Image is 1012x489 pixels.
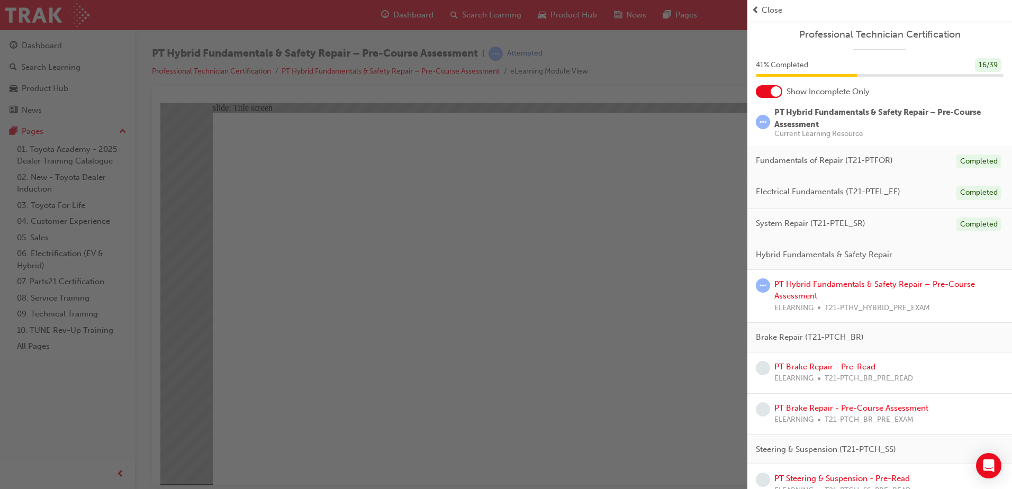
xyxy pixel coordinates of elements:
a: PT Brake Repair - Pre-Read [774,362,875,372]
span: Fundamentals of Repair (T21-PTFOR) [756,155,893,167]
span: Close [762,4,782,16]
span: learningRecordVerb_ATTEMPT-icon [756,115,770,129]
span: ELEARNING [774,414,814,426]
a: PT Steering & Suspension - Pre-Read [774,474,910,483]
a: PT Brake Repair - Pre-Course Assessment [774,403,928,413]
div: Open Intercom Messenger [976,453,1001,478]
span: 41 % Completed [756,59,808,71]
span: T21-PTCH_BR_PRE_EXAM [825,414,914,426]
a: Professional Technician Certification [756,29,1004,41]
span: T21-PTCH_BR_PRE_READ [825,373,913,385]
a: PT Hybrid Fundamentals & Safety Repair – Pre-Course Assessment [774,279,975,301]
span: learningRecordVerb_NONE-icon [756,473,770,487]
div: Completed [956,218,1001,232]
span: Brake Repair (T21-PTCH_BR) [756,331,864,343]
span: Hybrid Fundamentals & Safety Repair [756,249,892,261]
span: learningRecordVerb_NONE-icon [756,402,770,416]
span: learningRecordVerb_NONE-icon [756,361,770,375]
span: Steering & Suspension (T21-PTCH_SS) [756,443,896,456]
span: System Repair (T21-PTEL_SR) [756,218,865,230]
span: ELEARNING [774,373,814,385]
div: Completed [956,155,1001,169]
div: Completed [956,186,1001,200]
div: 16 / 39 [975,58,1001,73]
span: Show Incomplete Only [787,86,870,98]
span: PT Hybrid Fundamentals & Safety Repair – Pre-Course Assessment [774,107,981,129]
button: prev-iconClose [752,4,1008,16]
span: prev-icon [752,4,760,16]
span: ELEARNING [774,302,814,314]
span: learningRecordVerb_ATTEMPT-icon [756,278,770,293]
span: Electrical Fundamentals (T21-PTEL_EF) [756,186,900,198]
span: T21-PTHV_HYBRID_PRE_EXAM [825,302,930,314]
span: Current Learning Resource [774,130,1004,138]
